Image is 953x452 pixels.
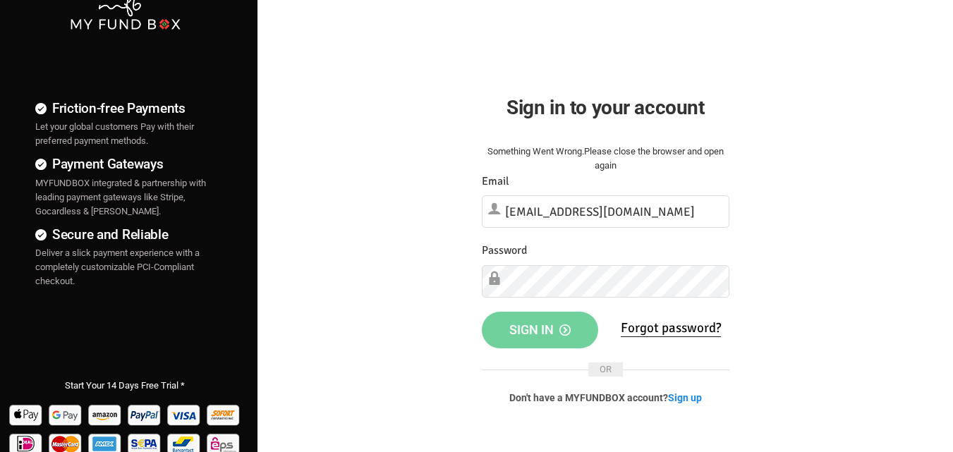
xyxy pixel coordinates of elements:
[509,322,571,337] span: Sign in
[166,400,203,429] img: Visa
[482,391,729,405] p: Don't have a MYFUNDBOX account?
[35,224,215,245] h4: Secure and Reliable
[35,98,215,118] h4: Friction-free Payments
[35,248,200,286] span: Deliver a slick payment experience with a completely customizable PCI-Compliant checkout.
[482,195,729,228] input: Email
[47,400,85,429] img: Google Pay
[482,242,527,259] label: Password
[35,178,206,216] span: MYFUNDBOX integrated & partnership with leading payment gateways like Stripe, Gocardless & [PERSO...
[482,312,599,348] button: Sign in
[482,173,509,190] label: Email
[205,400,243,429] img: Sofort Pay
[482,145,729,173] div: Something Went Wrong.Please close the browser and open again
[8,400,45,429] img: Apple Pay
[668,392,702,403] a: Sign up
[588,362,623,377] span: OR
[35,154,215,174] h4: Payment Gateways
[35,121,194,146] span: Let your global customers Pay with their preferred payment methods.
[126,400,164,429] img: Paypal
[482,92,729,123] h2: Sign in to your account
[87,400,124,429] img: Amazon
[621,319,721,337] a: Forgot password?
